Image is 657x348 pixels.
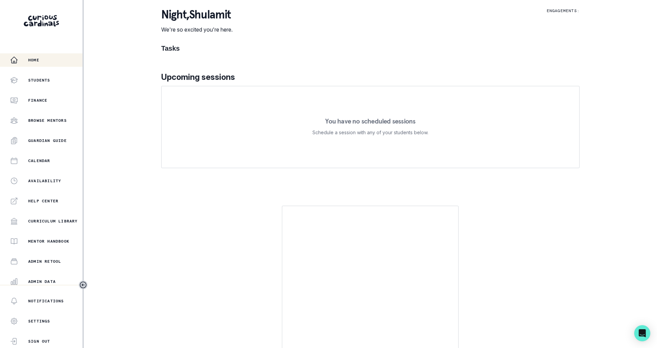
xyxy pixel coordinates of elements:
p: Admin Data [28,279,56,284]
p: Notifications [28,298,64,304]
p: Settings [28,318,50,324]
p: Sign Out [28,339,50,344]
button: Toggle sidebar [79,281,87,289]
img: Curious Cardinals Logo [24,15,59,27]
h1: Tasks [161,44,580,52]
p: Calendar [28,158,50,163]
p: Browse Mentors [28,118,67,123]
p: You have no scheduled sessions [325,118,415,125]
p: Upcoming sessions [161,71,580,83]
p: Curriculum Library [28,218,78,224]
p: Mentor Handbook [28,239,69,244]
p: Guardian Guide [28,138,67,143]
p: Home [28,57,39,63]
p: Schedule a session with any of your students below. [312,129,428,137]
p: Availability [28,178,61,184]
p: We're so excited you're here. [161,26,233,34]
p: Students [28,78,50,83]
p: Engagements: [547,8,580,13]
p: Finance [28,98,47,103]
div: Open Intercom Messenger [634,325,650,341]
p: Help Center [28,198,58,204]
p: night , Shulamit [161,8,233,21]
p: Admin Retool [28,259,61,264]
